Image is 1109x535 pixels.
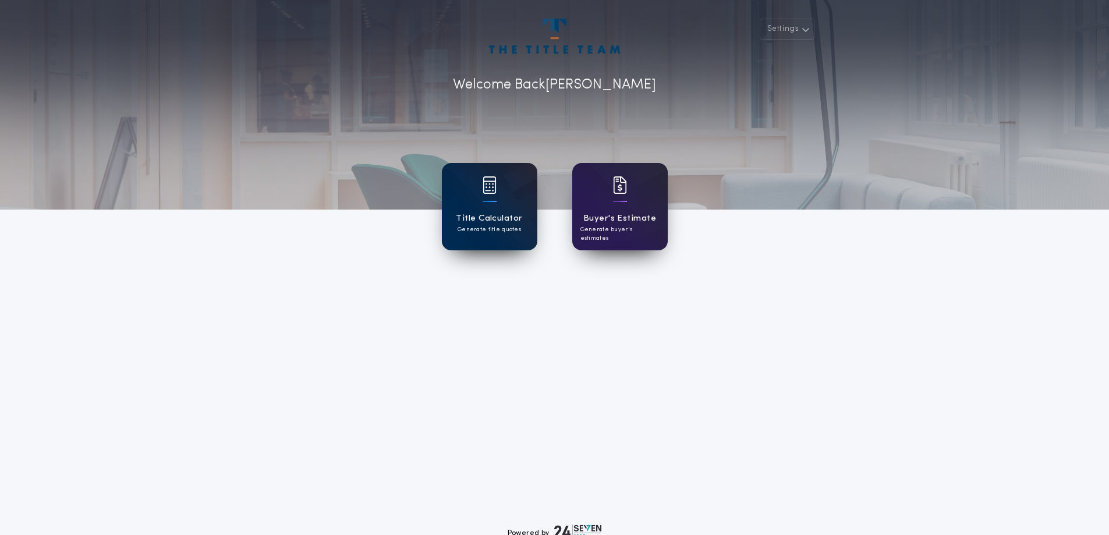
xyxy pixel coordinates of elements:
[483,176,497,194] img: card icon
[453,75,656,95] p: Welcome Back [PERSON_NAME]
[580,225,660,243] p: Generate buyer's estimates
[572,163,668,250] a: card iconBuyer's EstimateGenerate buyer's estimates
[613,176,627,194] img: card icon
[458,225,521,234] p: Generate title quotes
[760,19,814,40] button: Settings
[442,163,537,250] a: card iconTitle CalculatorGenerate title quotes
[489,19,619,54] img: account-logo
[456,212,522,225] h1: Title Calculator
[583,212,656,225] h1: Buyer's Estimate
